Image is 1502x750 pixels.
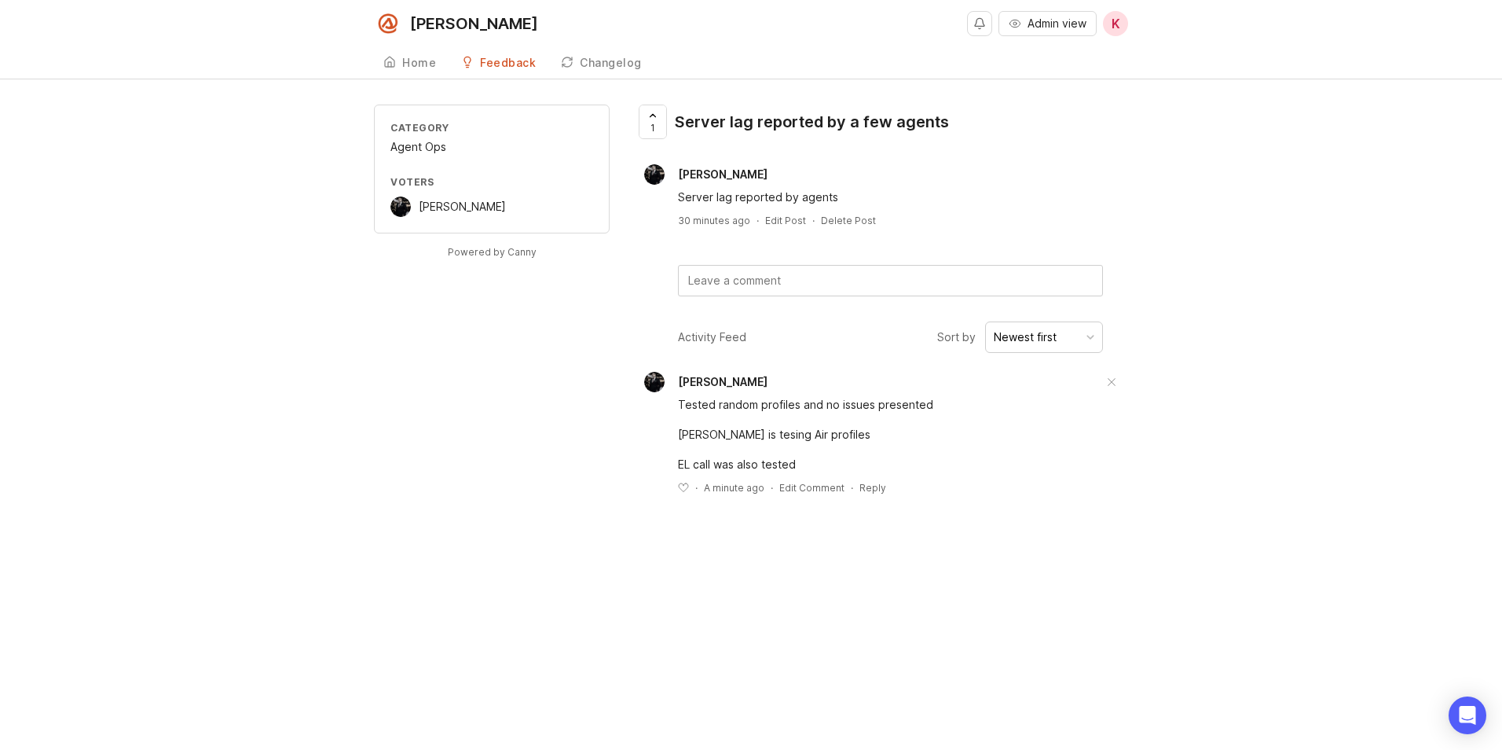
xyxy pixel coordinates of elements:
a: Arnulfo Bencomo Muñoz[PERSON_NAME] [390,197,506,217]
a: 30 minutes ago [678,214,750,227]
img: Arnulfo Bencomo Muñoz [644,164,665,185]
a: Home [374,47,445,79]
a: Powered by Canny [445,243,539,261]
div: Feedback [480,57,536,68]
div: · [771,481,773,494]
div: · [756,214,759,227]
button: Notifications [967,11,992,36]
a: Arnulfo Bencomo Muñoz[PERSON_NAME] [635,164,780,185]
img: Arnulfo Bencomo Muñoz [644,372,665,392]
div: · [851,481,853,494]
div: Edit Comment [779,481,844,494]
span: A minute ago [704,481,764,494]
div: Edit Post [765,214,806,227]
div: Home [402,57,436,68]
img: Arnulfo Bencomo Muñoz [390,197,411,217]
span: Admin view [1028,16,1086,31]
span: [PERSON_NAME] [678,375,767,388]
div: · [695,481,698,494]
a: Feedback [452,47,545,79]
a: Arnulfo Bencomo Muñoz[PERSON_NAME] [635,372,767,392]
div: Tested random profiles and no issues presented [678,396,1103,414]
div: Open Intercom Messenger [1449,697,1486,734]
div: Reply [859,481,886,494]
span: [PERSON_NAME] [678,167,767,181]
span: Sort by [937,329,976,346]
button: 1 [639,105,667,139]
div: · [812,214,815,227]
span: [PERSON_NAME] [419,200,506,213]
div: [PERSON_NAME] [410,16,538,31]
div: [PERSON_NAME] is tesing Air profiles [678,426,1103,443]
button: K [1103,11,1128,36]
img: Smith.ai logo [374,9,402,38]
div: EL call was also tested [678,456,1103,473]
div: Activity Feed [678,329,746,346]
button: Admin view [998,11,1097,36]
span: K [1112,14,1120,33]
div: Agent Ops [390,138,593,156]
div: Server lag reported by a few agents [675,111,949,133]
div: Category [390,121,593,134]
a: Changelog [551,47,651,79]
div: Changelog [580,57,642,68]
div: Voters [390,175,593,189]
span: 1 [650,121,655,134]
div: Server lag reported by agents [678,189,1103,206]
div: Newest first [994,329,1057,346]
div: Delete Post [821,214,876,227]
